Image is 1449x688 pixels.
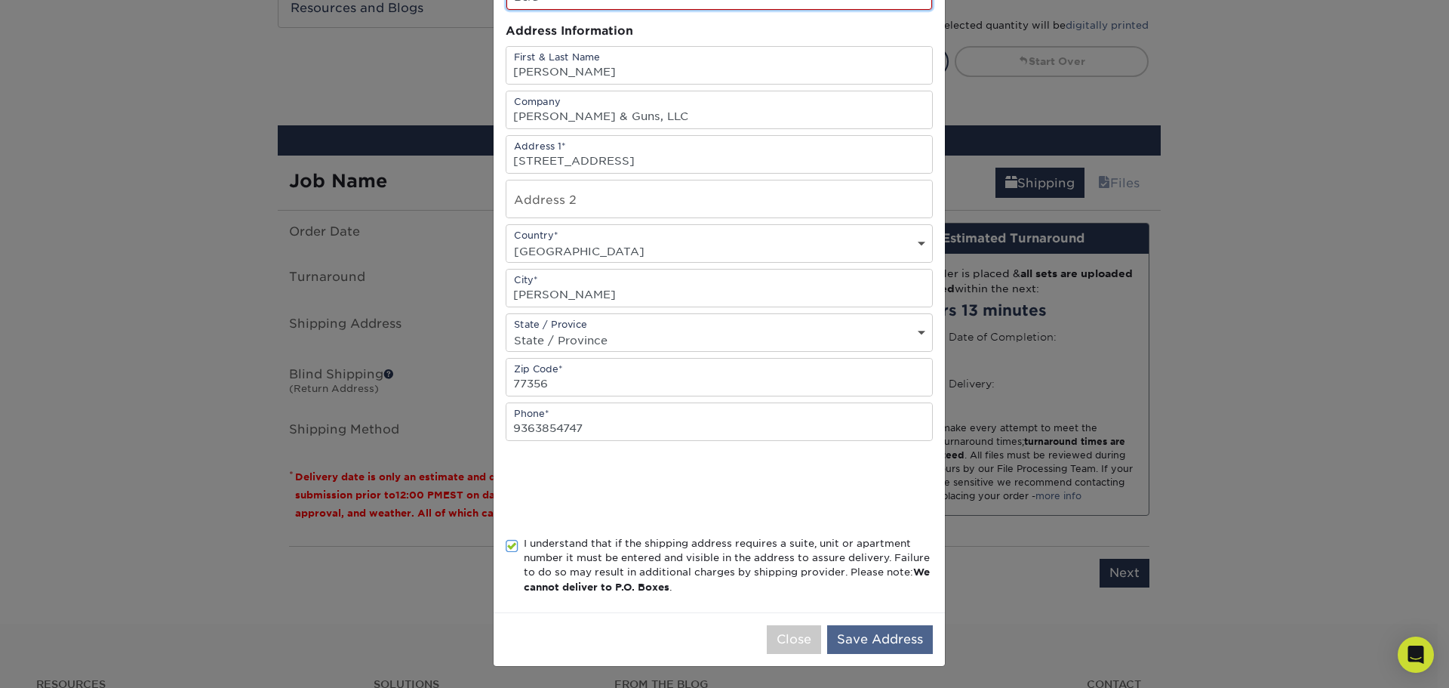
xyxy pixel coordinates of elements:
[524,566,930,592] b: We cannot deliver to P.O. Boxes
[827,625,933,654] button: Save Address
[524,536,933,595] div: I understand that if the shipping address requires a suite, unit or apartment number it must be e...
[767,625,821,654] button: Close
[1398,637,1434,673] div: Open Intercom Messenger
[506,23,933,40] div: Address Information
[506,459,735,518] iframe: reCAPTCHA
